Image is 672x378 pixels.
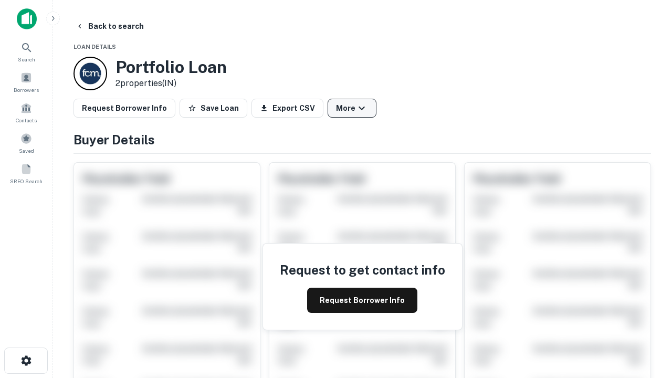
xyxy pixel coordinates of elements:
[19,146,34,155] span: Saved
[251,99,323,118] button: Export CSV
[14,86,39,94] span: Borrowers
[115,57,227,77] h3: Portfolio Loan
[71,17,148,36] button: Back to search
[115,77,227,90] p: 2 properties (IN)
[10,177,43,185] span: SREO Search
[3,68,49,96] a: Borrowers
[73,44,116,50] span: Loan Details
[3,98,49,127] a: Contacts
[17,8,37,29] img: capitalize-icon.png
[180,99,247,118] button: Save Loan
[16,116,37,124] span: Contacts
[619,260,672,311] iframe: Chat Widget
[3,37,49,66] a: Search
[280,260,445,279] h4: Request to get contact info
[3,129,49,157] a: Saved
[73,130,651,149] h4: Buyer Details
[328,99,376,118] button: More
[18,55,35,64] span: Search
[307,288,417,313] button: Request Borrower Info
[3,159,49,187] a: SREO Search
[73,99,175,118] button: Request Borrower Info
